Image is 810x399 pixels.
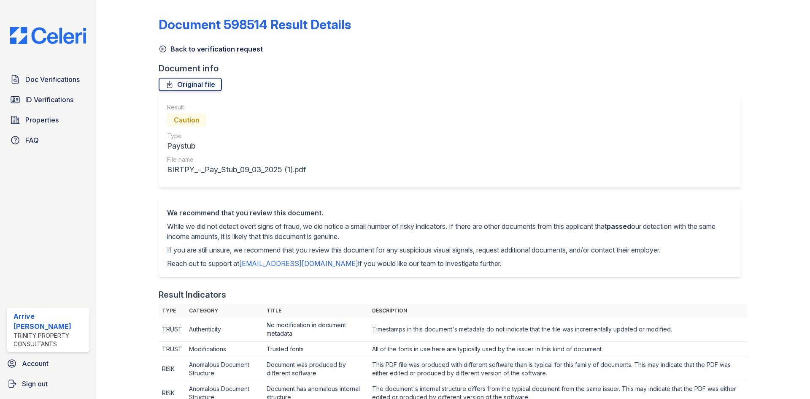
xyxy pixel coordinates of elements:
span: FAQ [25,135,39,145]
th: Description [369,304,747,318]
div: Result Indicators [159,289,226,301]
td: This PDF file was produced with different software than is typical for this family of documents. ... [369,357,747,381]
div: Result [167,103,306,111]
div: Caution [167,113,206,127]
div: Type [167,132,306,140]
div: Paystub [167,140,306,152]
span: Account [22,358,49,369]
p: While we did not detect overt signs of fraud, we did notice a small number of risky indicators. I... [167,221,732,242]
a: ID Verifications [7,91,89,108]
a: Back to verification request [159,44,263,54]
th: Type [159,304,186,318]
a: Account [3,355,93,372]
td: TRUST [159,318,186,342]
td: Trusted fonts [263,342,369,357]
a: Sign out [3,375,93,392]
a: Document 598514 Result Details [159,17,351,32]
th: Title [263,304,369,318]
span: ID Verifications [25,95,73,105]
td: All of the fonts in use here are typically used by the issuer in this kind of document. [369,342,747,357]
div: Document info [159,62,748,74]
td: Document was produced by different software [263,357,369,381]
td: Authenticity [186,318,263,342]
img: CE_Logo_Blue-a8612792a0a2168367f1c8372b55b34899dd931a85d93a1a3d3e32e68fde9ad4.png [3,27,93,44]
div: File name [167,155,306,164]
td: No modification in document metadata [263,318,369,342]
div: BIRTPY_-_Pay_Stub_09_03_2025 (1).pdf [167,164,306,176]
div: Trinity Property Consultants [13,331,86,348]
a: [EMAIL_ADDRESS][DOMAIN_NAME] [239,259,358,268]
th: Category [186,304,263,318]
a: Properties [7,111,89,128]
span: Properties [25,115,59,125]
a: Original file [159,78,222,91]
td: Timestamps in this document's metadata do not indicate that the file was incrementally updated or... [369,318,747,342]
span: Doc Verifications [25,74,80,84]
p: If you are still unsure, we recommend that you review this document for any suspicious visual sig... [167,245,732,255]
td: TRUST [159,342,186,357]
div: Arrive [PERSON_NAME] [13,311,86,331]
span: Sign out [22,379,48,389]
span: passed [607,222,631,231]
td: Modifications [186,342,263,357]
p: Reach out to support at if you would like our team to investigate further. [167,258,732,269]
td: Anomalous Document Structure [186,357,263,381]
td: RISK [159,357,186,381]
a: FAQ [7,132,89,149]
div: We recommend that you review this document. [167,208,732,218]
a: Doc Verifications [7,71,89,88]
